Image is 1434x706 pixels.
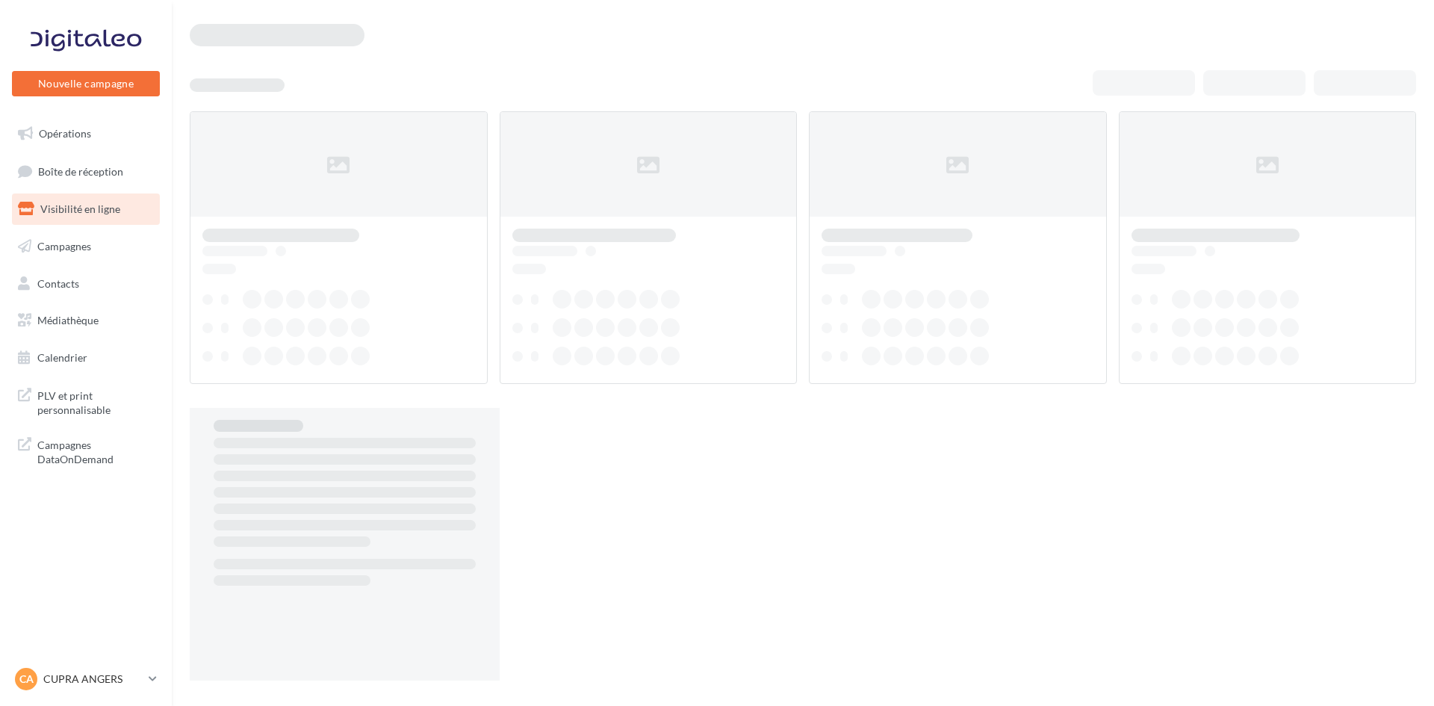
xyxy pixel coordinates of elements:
[40,202,120,215] span: Visibilité en ligne
[43,672,143,687] p: CUPRA ANGERS
[9,305,163,336] a: Médiathèque
[9,193,163,225] a: Visibilité en ligne
[9,155,163,188] a: Boîte de réception
[9,268,163,300] a: Contacts
[37,240,91,253] span: Campagnes
[19,672,34,687] span: CA
[9,231,163,262] a: Campagnes
[9,342,163,374] a: Calendrier
[9,118,163,149] a: Opérations
[37,314,99,326] span: Médiathèque
[12,665,160,693] a: CA CUPRA ANGERS
[37,276,79,289] span: Contacts
[12,71,160,96] button: Nouvelle campagne
[9,380,163,424] a: PLV et print personnalisable
[9,429,163,473] a: Campagnes DataOnDemand
[38,164,123,177] span: Boîte de réception
[39,127,91,140] span: Opérations
[37,351,87,364] span: Calendrier
[37,385,154,418] span: PLV et print personnalisable
[37,435,154,467] span: Campagnes DataOnDemand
